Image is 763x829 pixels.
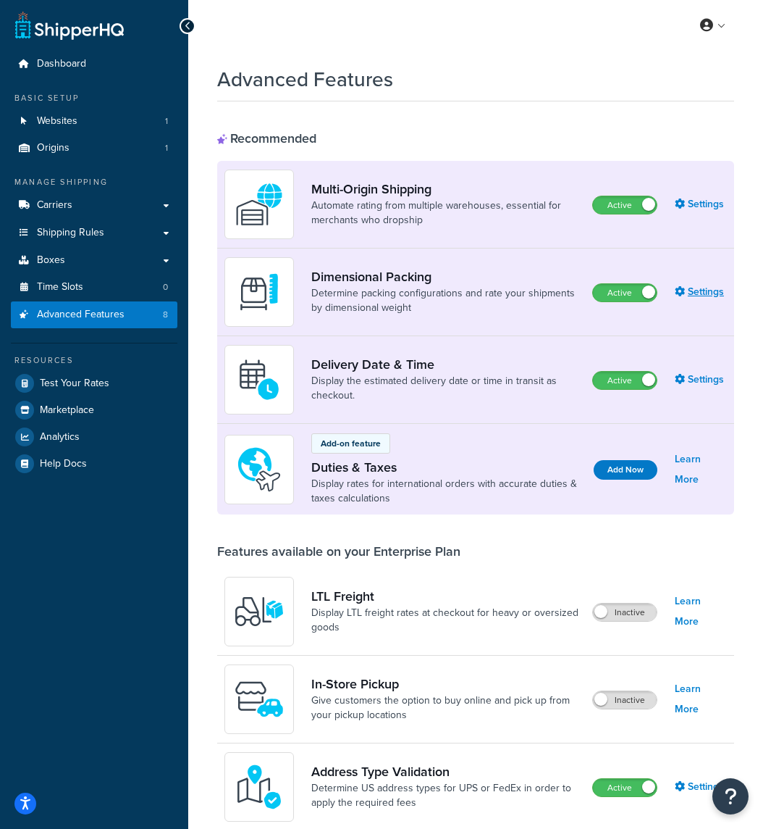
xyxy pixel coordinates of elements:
img: kIG8fy0lQAAAABJRU5ErkJggg== [234,762,284,812]
span: Help Docs [40,458,87,470]
a: Learn More [675,449,727,490]
a: Settings [675,282,727,302]
span: Carriers [37,199,72,212]
a: Give customers the option to buy online and pick up from your pickup locations [311,693,581,722]
img: y79ZsPf0fXUFUhFXDzUgf+ktZg5F2+ohG75+v3d2s1D9TjoU8PiyCIluIjV41seZevKCRuEjTPPOKHJsQcmKCXGdfprl3L4q7... [234,586,284,637]
a: Learn More [675,591,727,632]
a: Analytics [11,424,177,450]
div: Features available on your Enterprise Plan [217,543,460,559]
a: Settings [675,777,727,797]
a: Settings [675,194,727,214]
a: Websites1 [11,108,177,135]
h1: Advanced Features [217,65,393,93]
img: icon-duo-feat-landed-cost-7136b061.png [234,444,284,495]
span: 0 [163,281,168,293]
span: Websites [37,115,77,128]
a: Advanced Features8 [11,301,177,328]
a: Help Docs [11,451,177,477]
a: Time Slots0 [11,274,177,301]
div: Basic Setup [11,92,177,104]
label: Active [593,372,657,389]
a: Marketplace [11,397,177,423]
a: Delivery Date & Time [311,357,581,372]
a: Determine US address types for UPS or FedEx in order to apply the required fees [311,781,581,810]
span: 1 [165,115,168,128]
img: wfgcfpwTIucLEAAAAASUVORK5CYII= [234,674,284,725]
label: Active [593,284,657,301]
a: Automate rating from multiple warehouses, essential for merchants who dropship [311,199,581,228]
span: Origins [37,142,69,154]
a: Multi-Origin Shipping [311,181,581,197]
span: Analytics [40,431,80,443]
button: Open Resource Center [712,778,749,815]
div: Resources [11,354,177,367]
li: Time Slots [11,274,177,301]
label: Active [593,779,657,796]
label: Inactive [593,691,657,709]
button: Add Now [594,460,657,480]
a: In-Store Pickup [311,676,581,692]
a: Determine packing configurations and rate your shipments by dimensional weight [311,286,581,315]
li: Advanced Features [11,301,177,328]
a: Display LTL freight rates at checkout for heavy or oversized goods [311,606,581,635]
a: Origins1 [11,135,177,162]
span: 1 [165,142,168,154]
label: Inactive [593,604,657,621]
a: Test Your Rates [11,370,177,396]
a: Address Type Validation [311,764,581,780]
span: Shipping Rules [37,227,104,239]
a: Dashboard [11,51,177,78]
a: Settings [675,370,727,390]
span: Test Your Rates [40,378,109,390]
span: 8 [163,309,168,321]
a: Dimensional Packing [311,269,581,285]
span: Advanced Features [37,309,125,321]
div: Manage Shipping [11,176,177,188]
label: Active [593,196,657,214]
a: Shipping Rules [11,220,177,246]
span: Time Slots [37,281,83,293]
img: DTVBYsAAAAAASUVORK5CYII= [234,267,284,317]
p: Add-on feature [321,437,381,450]
a: Boxes [11,247,177,274]
a: Display rates for international orders with accurate duties & taxes calculations [311,477,582,506]
img: WatD5o0RtDAAAAAElFTkSuQmCC [234,179,284,230]
li: Websites [11,108,177,135]
a: Display the estimated delivery date or time in transit as checkout. [311,374,581,403]
img: gfkeb5ejjkALwAAAABJRU5ErkJggg== [234,354,284,405]
div: Recommended [217,130,316,146]
a: LTL Freight [311,588,581,604]
a: Learn More [675,679,727,720]
li: Origins [11,135,177,162]
span: Dashboard [37,58,86,70]
a: Carriers [11,192,177,219]
a: Duties & Taxes [311,459,582,475]
span: Boxes [37,254,65,267]
span: Marketplace [40,404,94,417]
